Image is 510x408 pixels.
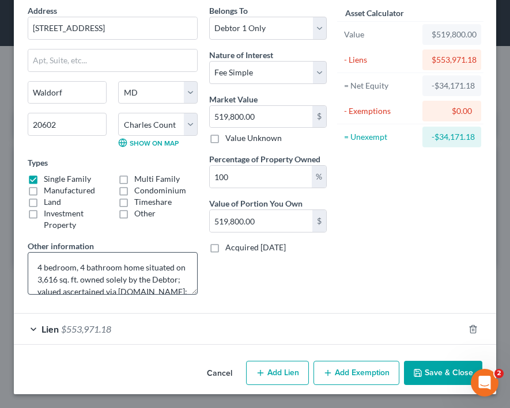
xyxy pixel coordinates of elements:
[432,80,472,91] div: -$34,171.18
[28,17,197,39] input: Enter address...
[246,361,309,385] button: Add Lien
[134,185,186,196] label: Condominium
[28,82,106,104] input: Enter city...
[28,113,107,136] input: Enter zip...
[312,106,326,128] div: $
[432,29,472,40] div: $519,800.00
[312,210,326,232] div: $
[28,240,94,252] label: Other information
[494,369,504,378] span: 2
[209,6,248,16] span: Belongs To
[471,369,498,396] iframe: Intercom live chat
[210,166,312,188] input: 0.00
[28,157,48,169] label: Types
[44,173,91,185] label: Single Family
[404,361,482,385] button: Save & Close
[209,93,258,105] label: Market Value
[345,7,404,19] label: Asset Calculator
[344,105,417,117] div: - Exemptions
[134,173,180,185] label: Multi Family
[210,106,313,128] input: 0.00
[432,54,472,66] div: $553,971.18
[44,185,95,196] label: Manufactured
[134,208,156,219] label: Other
[61,323,111,334] span: $553,971.18
[344,29,417,40] div: Value
[209,197,303,209] label: Value of Portion You Own
[225,242,286,253] label: Acquired [DATE]
[432,105,472,117] div: $0.00
[312,166,326,188] div: %
[344,80,417,91] div: = Net Equity
[209,153,320,165] label: Percentage of Property Owned
[209,49,273,61] label: Nature of Interest
[134,196,172,208] label: Timeshare
[28,6,57,16] span: Address
[344,131,417,143] div: = Unexempt
[28,49,197,71] input: Apt, Suite, etc...
[344,54,417,66] div: - Liens
[225,132,282,144] label: Value Unknown
[198,362,241,385] button: Cancel
[41,323,59,334] span: Lien
[210,210,313,232] input: 0.00
[44,196,61,208] label: Land
[432,131,472,143] div: -$34,171.18
[44,208,107,231] label: Investment Property
[313,361,399,385] button: Add Exemption
[118,138,179,147] a: Show on Map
